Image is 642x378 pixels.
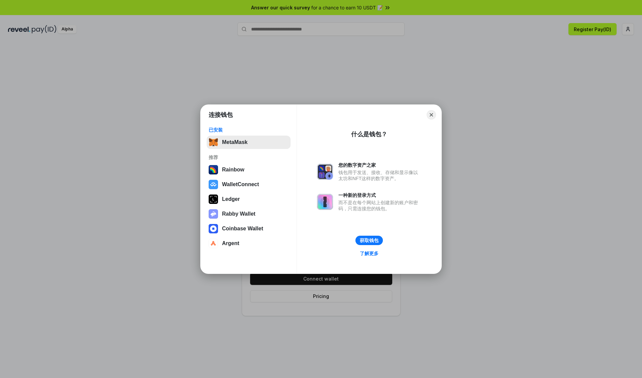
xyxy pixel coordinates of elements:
[427,110,436,120] button: Close
[209,239,218,248] img: svg+xml,%3Csvg%20width%3D%2228%22%20height%3D%2228%22%20viewBox%3D%220%200%2028%2028%22%20fill%3D...
[338,200,421,212] div: 而不是在每个网站上创建新的账户和密码，只需连接您的钱包。
[209,138,218,147] img: svg+xml,%3Csvg%20fill%3D%22none%22%20height%3D%2233%22%20viewBox%3D%220%200%2035%2033%22%20width%...
[207,163,291,176] button: Rainbow
[222,211,255,217] div: Rabby Wallet
[209,195,218,204] img: svg+xml,%3Csvg%20xmlns%3D%22http%3A%2F%2Fwww.w3.org%2F2000%2Fsvg%22%20width%3D%2228%22%20height%3...
[209,180,218,189] img: svg+xml,%3Csvg%20width%3D%2228%22%20height%3D%2228%22%20viewBox%3D%220%200%2028%2028%22%20fill%3D...
[222,167,244,173] div: Rainbow
[338,162,421,168] div: 您的数字资产之家
[351,130,387,138] div: 什么是钱包？
[207,193,291,206] button: Ledger
[222,240,239,246] div: Argent
[222,196,240,202] div: Ledger
[355,236,383,245] button: 获取钱包
[338,169,421,181] div: 钱包用于发送、接收、存储和显示像以太坊和NFT这样的数字资产。
[360,250,379,256] div: 了解更多
[222,226,263,232] div: Coinbase Wallet
[209,165,218,174] img: svg+xml,%3Csvg%20width%3D%22120%22%20height%3D%22120%22%20viewBox%3D%220%200%20120%20120%22%20fil...
[209,154,289,160] div: 推荐
[317,164,333,180] img: svg+xml,%3Csvg%20xmlns%3D%22http%3A%2F%2Fwww.w3.org%2F2000%2Fsvg%22%20fill%3D%22none%22%20viewBox...
[317,194,333,210] img: svg+xml,%3Csvg%20xmlns%3D%22http%3A%2F%2Fwww.w3.org%2F2000%2Fsvg%22%20fill%3D%22none%22%20viewBox...
[356,249,383,258] a: 了解更多
[209,111,233,119] h1: 连接钱包
[207,178,291,191] button: WalletConnect
[222,139,247,145] div: MetaMask
[207,222,291,235] button: Coinbase Wallet
[209,127,289,133] div: 已安装
[207,136,291,149] button: MetaMask
[338,192,421,198] div: 一种新的登录方式
[209,209,218,219] img: svg+xml,%3Csvg%20xmlns%3D%22http%3A%2F%2Fwww.w3.org%2F2000%2Fsvg%22%20fill%3D%22none%22%20viewBox...
[222,181,259,187] div: WalletConnect
[207,207,291,221] button: Rabby Wallet
[360,237,379,243] div: 获取钱包
[209,224,218,233] img: svg+xml,%3Csvg%20width%3D%2228%22%20height%3D%2228%22%20viewBox%3D%220%200%2028%2028%22%20fill%3D...
[207,237,291,250] button: Argent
